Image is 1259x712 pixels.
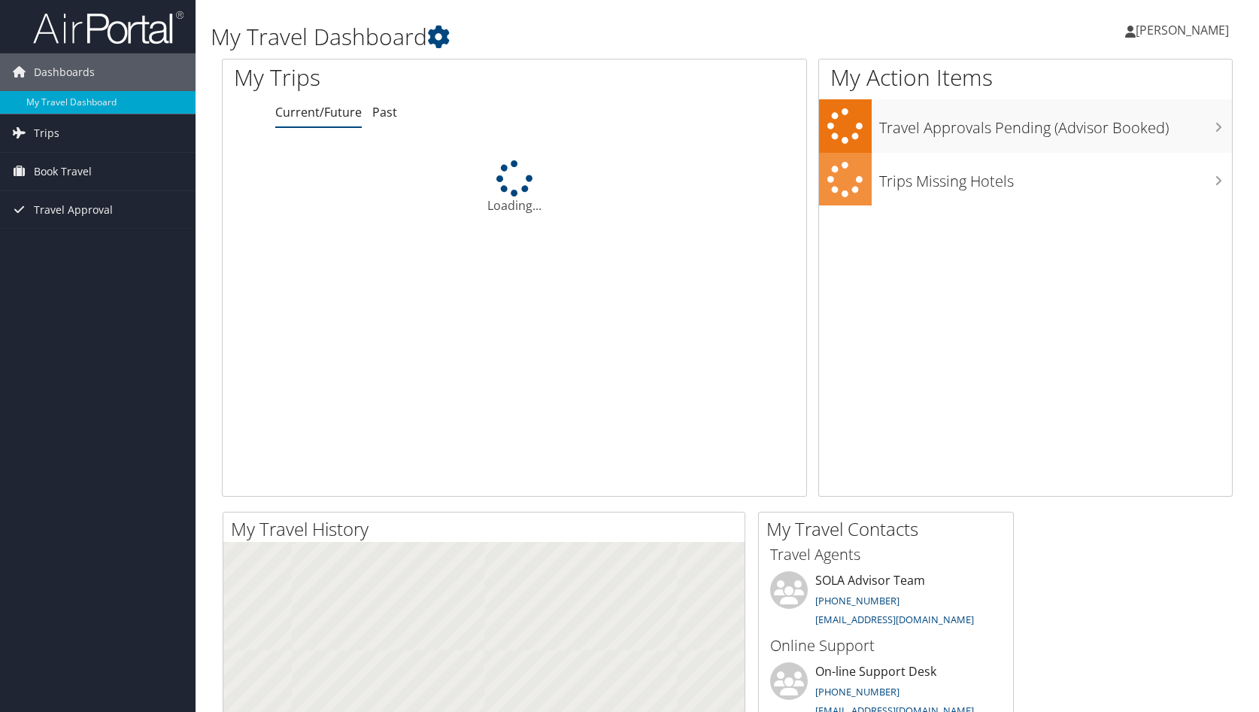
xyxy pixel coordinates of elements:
span: Travel Approval [34,191,113,229]
h3: Travel Approvals Pending (Advisor Booked) [879,110,1232,138]
li: SOLA Advisor Team [763,571,1009,633]
h3: Trips Missing Hotels [879,163,1232,192]
a: [PHONE_NUMBER] [815,594,900,607]
a: [EMAIL_ADDRESS][DOMAIN_NAME] [815,613,974,626]
span: Book Travel [34,153,92,190]
h1: My Action Items [819,62,1232,93]
h1: My Travel Dashboard [211,21,900,53]
a: Travel Approvals Pending (Advisor Booked) [819,99,1232,153]
a: Past [372,104,397,120]
a: Current/Future [275,104,362,120]
div: Loading... [223,160,806,215]
h2: My Travel Contacts [766,516,1013,542]
h3: Travel Agents [770,544,1002,565]
a: Trips Missing Hotels [819,153,1232,206]
img: airportal-logo.png [33,10,184,45]
a: [PERSON_NAME] [1125,8,1244,53]
h2: My Travel History [231,516,745,542]
a: [PHONE_NUMBER] [815,685,900,698]
h1: My Trips [234,62,552,93]
span: [PERSON_NAME] [1136,22,1229,38]
h3: Online Support [770,635,1002,656]
span: Trips [34,114,59,152]
span: Dashboards [34,53,95,91]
